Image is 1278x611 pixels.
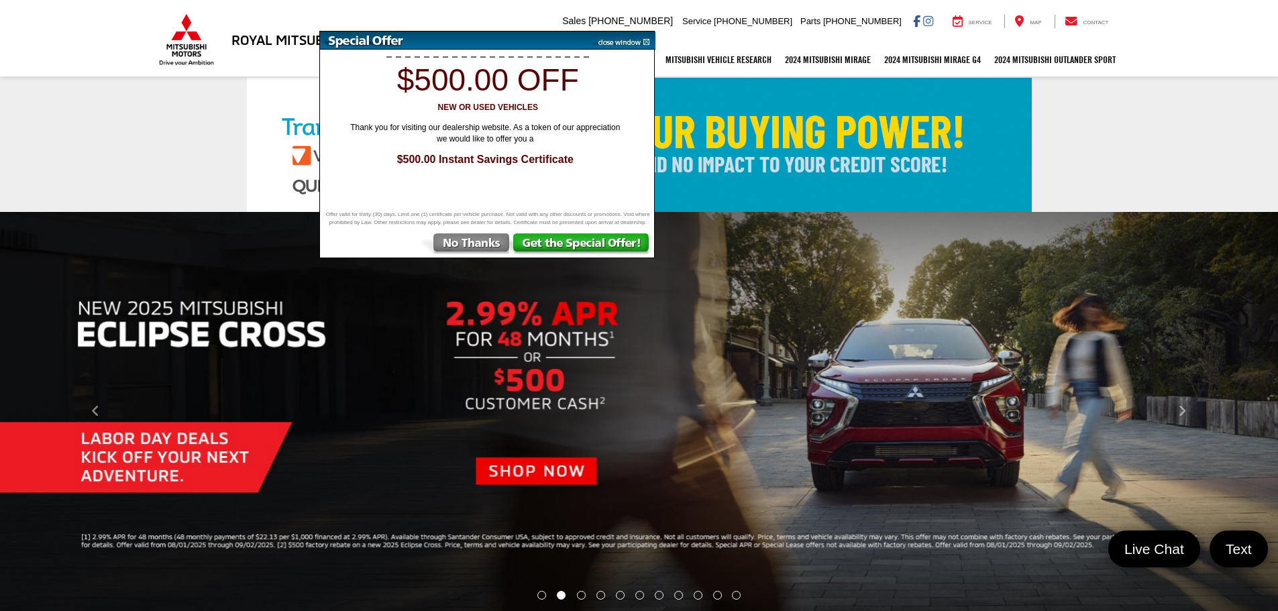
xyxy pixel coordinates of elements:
[732,591,741,600] li: Go to slide number 11.
[674,591,683,600] li: Go to slide number 8.
[231,32,349,47] h3: Royal Mitsubishi
[537,591,546,600] li: Go to slide number 1.
[341,122,629,145] span: Thank you for visiting our dealership website. As a token of our appreciation we would like to of...
[1086,239,1278,584] button: Click to view next picture.
[923,15,933,26] a: Instagram: Click to visit our Instagram page
[714,16,792,26] span: [PHONE_NUMBER]
[323,211,652,227] span: Offer valid for thirty (30) days. Limit one (1) certificate per vehicle purchase. Not valid with ...
[943,15,1002,28] a: Service
[1083,19,1108,25] span: Contact
[596,591,605,600] li: Go to slide number 4.
[877,43,988,76] a: 2024 Mitsubishi Mirage G4
[512,233,654,258] img: Get the Special Offer
[1219,540,1259,558] span: Text
[562,15,586,26] span: Sales
[694,591,702,600] li: Go to slide number 9.
[334,152,636,168] span: $500.00 Instant Savings Certificate
[1004,15,1051,28] a: Map
[823,16,902,26] span: [PHONE_NUMBER]
[588,32,655,50] img: close window
[577,591,586,600] li: Go to slide number 3.
[419,233,512,258] img: No Thanks, Continue to Website
[1210,531,1268,567] a: Text
[557,591,566,600] li: Go to slide number 2.
[247,78,1032,212] img: Check Your Buying Power
[778,43,877,76] a: 2024 Mitsubishi Mirage
[1030,19,1041,25] span: Map
[988,43,1122,76] a: 2024 Mitsubishi Outlander SPORT
[713,591,722,600] li: Go to slide number 10.
[327,63,648,97] h1: $500.00 off
[327,103,648,112] h3: New or Used Vehicles
[800,16,820,26] span: Parts
[616,591,625,600] li: Go to slide number 5.
[635,591,644,600] li: Go to slide number 6.
[655,591,663,600] li: Go to slide number 7.
[913,15,920,26] a: Facebook: Click to visit our Facebook page
[682,16,711,26] span: Service
[320,32,588,50] img: Special Offer
[659,43,778,76] a: Mitsubishi Vehicle Research
[1055,15,1119,28] a: Contact
[969,19,992,25] span: Service
[1118,540,1191,558] span: Live Chat
[156,13,217,66] img: Mitsubishi
[588,15,673,26] span: [PHONE_NUMBER]
[1108,531,1200,567] a: Live Chat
